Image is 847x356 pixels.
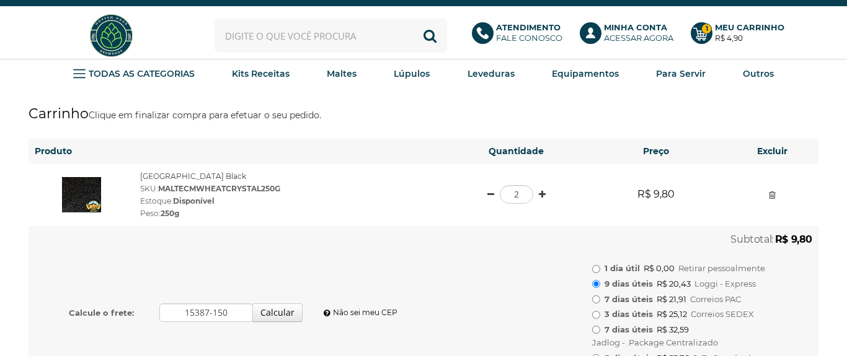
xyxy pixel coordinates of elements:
[140,209,179,218] span: Peso:
[394,68,430,79] strong: Lúpulos
[69,308,134,318] b: Calcule o frete:
[215,19,447,53] input: Digite o que você procura
[592,280,600,288] input: 9 dias úteis R$ 20,43 Loggi - Express
[552,68,619,79] strong: Equipamentos
[29,102,818,126] h1: Carrinho
[327,68,357,79] strong: Maltes
[701,24,712,34] strong: 1
[592,295,600,303] input: 7 dias úteis R$ 21,91 Correios PAC
[657,323,689,336] span: R$ 32,59
[552,64,619,83] a: Equipamentos
[232,64,290,83] a: Kits Receitas
[496,22,561,32] b: Atendimento
[592,336,718,349] span: Jadlog - .Package Centralizado
[605,293,653,305] b: 7 dias úteis
[592,311,600,319] input: 3 dias úteis R$ 25,12 Correios SEDEX
[592,188,719,201] strong: R$ 9,80
[62,177,101,212] img: Malte Château Wheat Black
[140,184,280,193] span: SKU:
[35,145,440,157] h6: Produto
[657,308,687,320] span: R$ 25,12
[413,19,447,53] button: Buscar
[73,64,195,83] a: TODAS AS CATEGORIAS
[394,64,430,83] a: Lúpulos
[743,64,774,83] a: Outros
[327,64,357,83] a: Maltes
[173,196,215,206] strong: Disponível
[496,22,562,43] p: Fale conosco
[592,265,600,273] input: 1 dia útil R$ 0,00 Retirar pessoalmente
[605,262,640,274] b: 1 dia útil
[743,68,774,79] strong: Outros
[88,12,135,59] img: Hopfen Haus BrewShop
[89,68,195,79] strong: TODAS AS CATEGORIAS
[605,277,653,290] b: 9 dias úteis
[605,308,653,320] b: 3 dias úteis
[657,293,686,305] span: R$ 21,91
[775,233,812,245] strong: R$ 9,80
[604,22,673,43] p: Acessar agora
[161,209,179,218] strong: 250g
[730,233,773,245] span: Subtotal:
[158,184,280,193] strong: MALTECMWHEATCRYSTAL250G
[656,68,706,79] strong: Para Servir
[453,145,580,157] h6: Quantidade
[691,308,754,320] span: Correios SEDEX
[592,326,600,334] input: 7 dias úteis R$ 32,59 Jadlog - .Package Centralizado
[690,293,741,305] span: Correios PAC
[604,22,667,32] b: Minha Conta
[252,303,303,322] button: Calcular
[732,145,812,157] h6: Excluir
[592,145,719,157] h6: Preço
[715,22,784,32] b: Meu Carrinho
[321,308,397,317] a: Não sei meu CEP
[140,196,215,206] span: Estoque:
[468,68,515,79] strong: Leveduras
[89,110,321,121] small: Clique em finalizar compra para efetuar o seu pedido.
[678,262,765,274] span: Retirar pessoalmente
[644,262,675,274] span: R$ 0,00
[656,64,706,83] a: Para Servir
[694,277,756,290] span: Loggi - Express
[232,68,290,79] strong: Kits Receitas
[657,277,691,290] span: R$ 20,43
[140,171,246,181] a: [GEOGRAPHIC_DATA] Black
[472,22,567,50] a: AtendimentoFale conosco
[468,64,515,83] a: Leveduras
[715,33,743,43] strong: R$ 4,90
[580,22,678,50] a: Minha ContaAcessar agora
[605,323,653,336] b: 7 dias úteis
